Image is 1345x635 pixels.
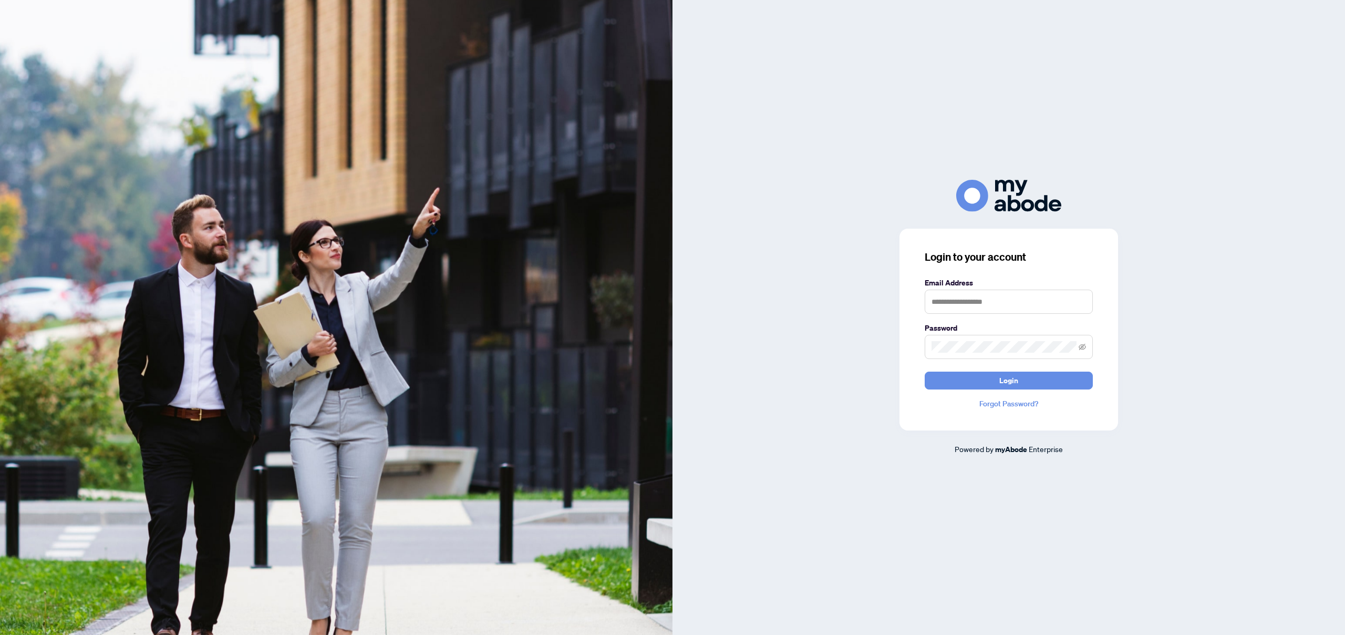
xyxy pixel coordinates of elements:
[925,250,1093,264] h3: Login to your account
[925,398,1093,409] a: Forgot Password?
[925,277,1093,289] label: Email Address
[925,372,1093,390] button: Login
[925,322,1093,334] label: Password
[995,444,1027,455] a: myAbode
[1029,444,1063,454] span: Enterprise
[955,444,994,454] span: Powered by
[1079,343,1086,351] span: eye-invisible
[956,180,1061,212] img: ma-logo
[999,372,1018,389] span: Login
